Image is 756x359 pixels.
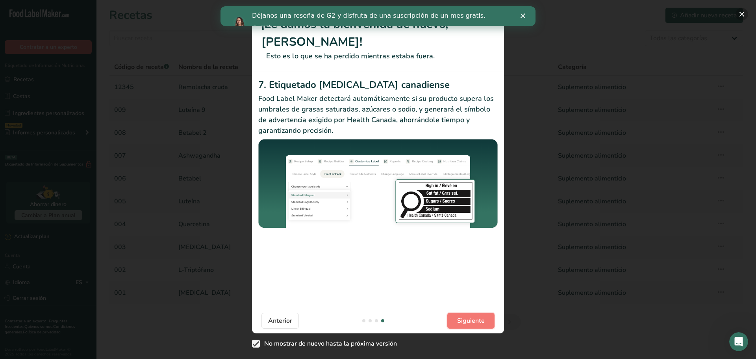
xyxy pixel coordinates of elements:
button: Anterior [261,313,299,329]
button: Siguiente [447,313,495,329]
font: ¡Le damos la bienvenida de nuevo, [PERSON_NAME]! [261,16,448,50]
font: Esto es lo que se ha perdido mientras estaba fuera. [266,51,435,61]
iframe: Chat en vivo de Intercom [729,332,748,351]
iframe: Banner de chat en vivo de Intercom [220,6,535,26]
font: Food Label Maker detectará automáticamente si su producto supera los umbrales de grasas saturadas... [258,94,494,135]
a: Califícanos aquí [31,18,88,27]
font: No mostrar de nuevo hasta la próxima versión [264,339,397,348]
font: Califícanos aquí [31,18,88,26]
font: Siguiente [457,316,485,325]
font: 7. Etiquetado [MEDICAL_DATA] canadiense [258,78,450,91]
span: Anterior [268,316,292,326]
img: Etiquetado frontal canadiense [258,139,498,229]
div: Cerrar [300,7,308,12]
font: Déjanos una reseña de G2 y disfruta de una suscripción de un mes gratis. [31,6,265,13]
img: Imagen de perfil de Reem [13,10,25,22]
